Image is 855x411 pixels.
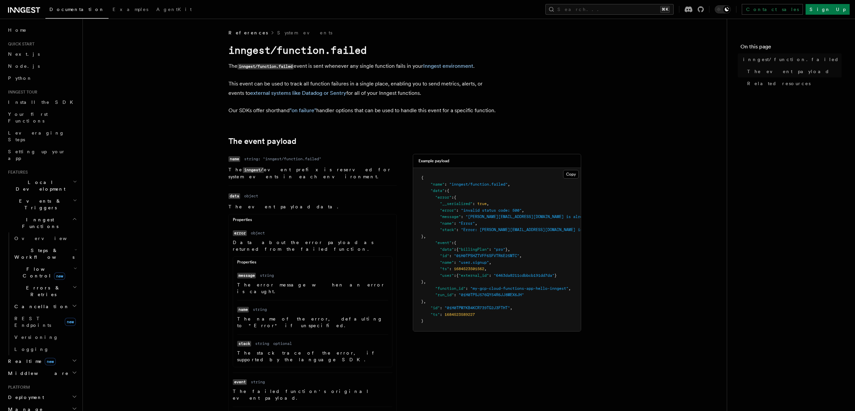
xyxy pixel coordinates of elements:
[14,347,49,352] span: Logging
[45,358,56,365] span: new
[277,29,332,36] a: System events
[233,388,392,401] p: The failed function's original event payload.
[156,7,192,12] span: AgentKit
[290,107,316,114] a: "on failure"
[466,286,468,291] span: :
[228,156,240,162] code: name
[494,273,554,278] span: "6463da8211cdbbcb191dd7da"
[545,4,674,15] button: Search...⌘K
[14,236,83,241] span: Overview
[421,279,423,284] span: }
[228,193,240,199] code: data
[14,335,58,340] span: Versioning
[743,56,839,63] span: inngest/function.failed
[445,305,510,310] span: "01H0TPW7KB4KCR739TG2J3FTHT"
[5,179,73,192] span: Local Development
[12,343,78,355] a: Logging
[456,247,459,252] span: {
[228,137,296,146] a: The event payload
[447,188,449,193] span: {
[65,318,76,326] span: new
[14,316,51,328] span: REST Endpoints
[45,2,109,19] a: Documentation
[12,331,78,343] a: Versioning
[740,43,842,53] h4: On this page
[237,316,388,329] p: The name of the error, defaulting to "Error" if unspecified.
[459,292,524,297] span: "01H0TPSJ576QY54R6JJ8MEX6JH"
[454,266,484,271] span: 1684523501562
[440,221,454,226] span: "name"
[454,292,456,297] span: :
[747,68,830,75] span: The event payload
[459,273,489,278] span: "external_id"
[440,312,442,317] span: :
[109,2,152,18] a: Examples
[484,266,487,271] span: ,
[494,247,505,252] span: "pro"
[473,201,475,206] span: :
[519,253,522,258] span: ,
[5,394,44,401] span: Deployment
[8,63,40,69] span: Node.js
[229,217,396,225] div: Properties
[452,240,454,245] span: :
[237,341,251,347] code: stack
[418,158,449,164] h3: Example payload
[233,259,392,268] div: Properties
[5,198,73,211] span: Events & Triggers
[12,232,78,244] a: Overview
[228,61,496,71] p: The event is sent whenever any single function fails in your .
[113,7,148,12] span: Examples
[461,208,522,213] span: "invalid status code: 500"
[12,313,78,331] a: REST Endpointsnew
[8,75,32,81] span: Python
[660,6,670,13] kbd: ⌘K
[456,273,459,278] span: {
[12,303,69,310] span: Cancellation
[5,176,78,195] button: Local Development
[12,284,72,298] span: Errors & Retries
[440,201,473,206] span: "__serialized"
[466,214,725,219] span: "[PERSON_NAME][EMAIL_ADDRESS][DOMAIN_NAME] is already a list member. Use PUT to insert or update ...
[459,260,489,265] span: "user.signup"
[445,182,447,187] span: :
[5,41,34,47] span: Quick start
[461,214,463,219] span: :
[5,89,37,95] span: Inngest tour
[522,208,524,213] span: ,
[440,227,456,232] span: "stack"
[228,203,397,210] p: The event payload data.
[8,130,64,142] span: Leveraging Steps
[251,379,265,385] dd: string
[244,156,321,162] dd: string: "inngest/function.failed"
[228,44,367,56] code: inngest/function.failed
[454,221,456,226] span: :
[5,358,56,365] span: Realtime
[244,193,258,199] dd: object
[255,341,269,346] dd: string
[431,188,445,193] span: "data"
[454,195,456,200] span: {
[237,307,249,313] code: name
[5,370,69,377] span: Middleware
[508,247,510,252] span: ,
[228,106,496,115] p: Our SDKs offer shorthand handler options that can be used to handle this event for a specific fun...
[8,112,48,124] span: Your first Functions
[228,79,496,98] p: This event can be used to track all function failures in a single place, enabling you to send met...
[510,305,512,310] span: ,
[489,273,491,278] span: :
[744,65,842,77] a: The event payload
[454,247,456,252] span: :
[423,299,426,304] span: ,
[243,167,264,173] code: inngest/
[8,99,77,105] span: Install the SDK
[744,77,842,89] a: Related resources
[233,230,247,236] code: error
[12,266,73,279] span: Flow Control
[435,286,466,291] span: "function_id"
[554,273,557,278] span: }
[152,2,196,18] a: AgentKit
[8,51,40,57] span: Next.js
[445,188,447,193] span: :
[421,319,423,323] span: }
